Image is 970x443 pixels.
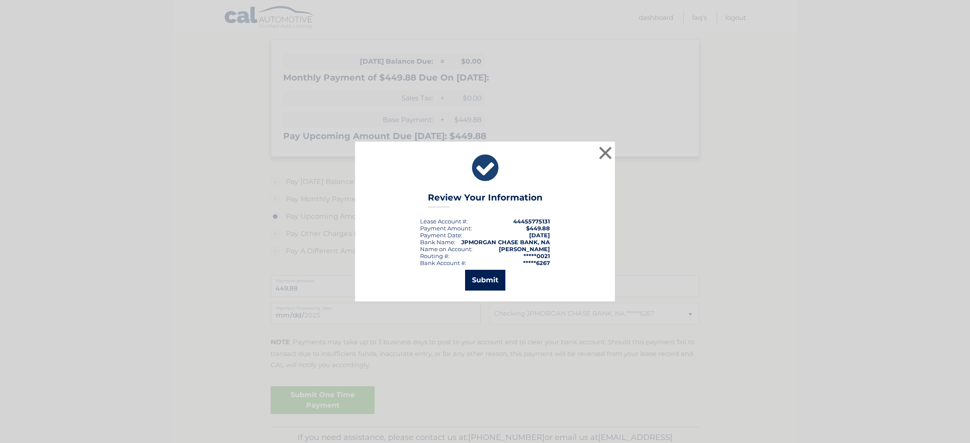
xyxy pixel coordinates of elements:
[420,225,472,232] div: Payment Amount:
[597,144,614,162] button: ×
[461,239,550,246] strong: JPMORGAN CHASE BANK, NA
[420,246,472,252] div: Name on Account:
[499,246,550,252] strong: [PERSON_NAME]
[529,232,550,239] span: [DATE]
[420,252,449,259] div: Routing #:
[428,192,543,207] h3: Review Your Information
[420,232,461,239] span: Payment Date
[526,225,550,232] span: $449.88
[513,218,550,225] strong: 44455775131
[420,259,466,266] div: Bank Account #:
[465,270,505,291] button: Submit
[420,239,456,246] div: Bank Name:
[420,232,462,239] div: :
[420,218,468,225] div: Lease Account #:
